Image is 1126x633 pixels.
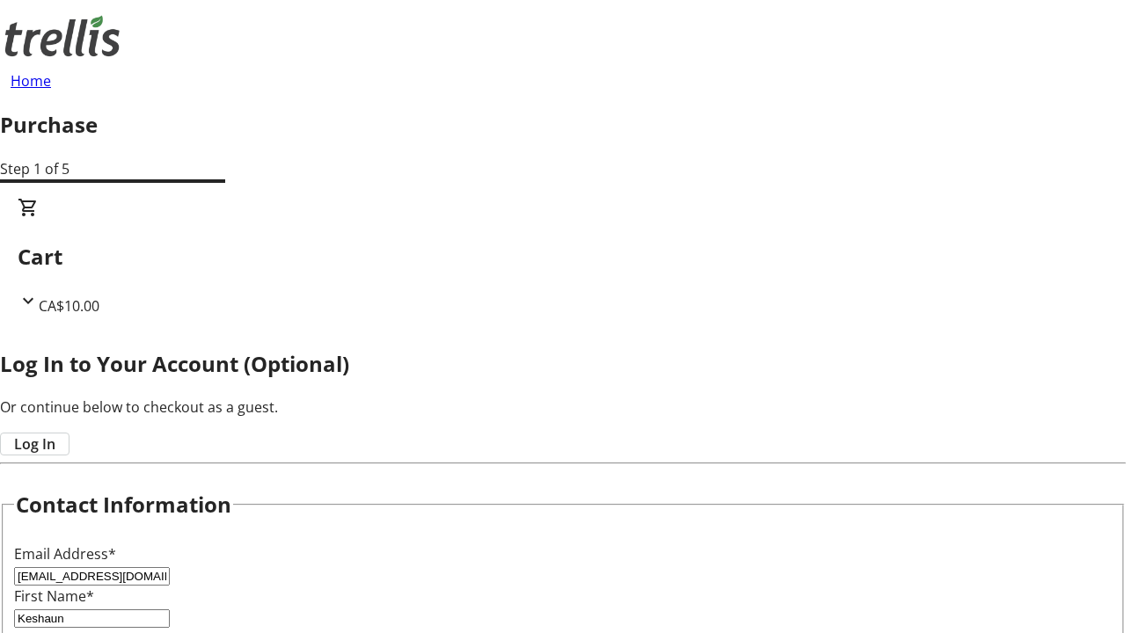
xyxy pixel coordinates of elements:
h2: Contact Information [16,489,231,520]
h2: Cart [18,241,1108,273]
div: CartCA$10.00 [18,197,1108,316]
span: Log In [14,433,55,455]
label: First Name* [14,586,94,606]
label: Email Address* [14,544,116,564]
span: CA$10.00 [39,296,99,316]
